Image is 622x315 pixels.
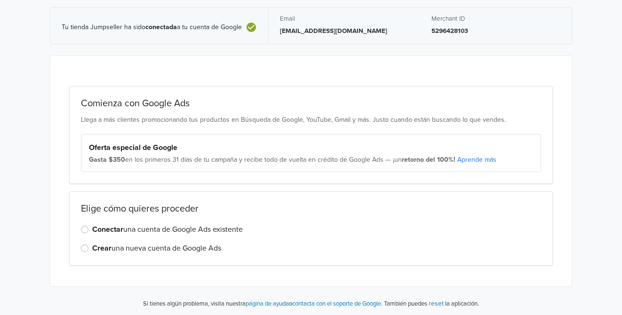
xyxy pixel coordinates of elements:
p: Llega a más clientes promocionando tus productos en Búsqueda de Google, YouTube, Gmail y más. Jus... [81,115,541,125]
label: una cuenta de Google Ads existente [92,224,243,235]
p: 5296428103 [431,26,560,36]
p: [EMAIL_ADDRESS][DOMAIN_NAME] [280,26,409,36]
h5: Email [280,15,409,23]
strong: Gasta [89,156,107,164]
strong: Crear [92,244,112,253]
a: Aprende más [457,156,496,164]
p: Si tienes algún problema, visita nuestra o . [143,299,383,309]
b: conectada [145,23,177,31]
strong: retorno del 100%! [402,156,455,164]
span: Tu tienda Jumpseller ha sido a tu cuenta de Google [62,24,242,31]
label: una nueva cuenta de Google Ads [92,243,221,254]
strong: Oferta especial de Google [89,143,177,152]
strong: Conectar [92,225,123,234]
h2: Elige cómo quieres proceder [81,203,541,214]
h5: Merchant ID [431,15,560,23]
a: página de ayuda [246,300,289,307]
p: También puedes la aplicación. [383,298,479,309]
strong: $350 [109,156,125,164]
h2: Comienza con Google Ads [81,98,541,109]
a: contacta con el soporte de Google [292,300,381,307]
button: reset [429,298,444,309]
div: en los primeros 31 días de tu campaña y recibe todo de vuelta en crédito de Google Ads — ¡un [89,155,533,165]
